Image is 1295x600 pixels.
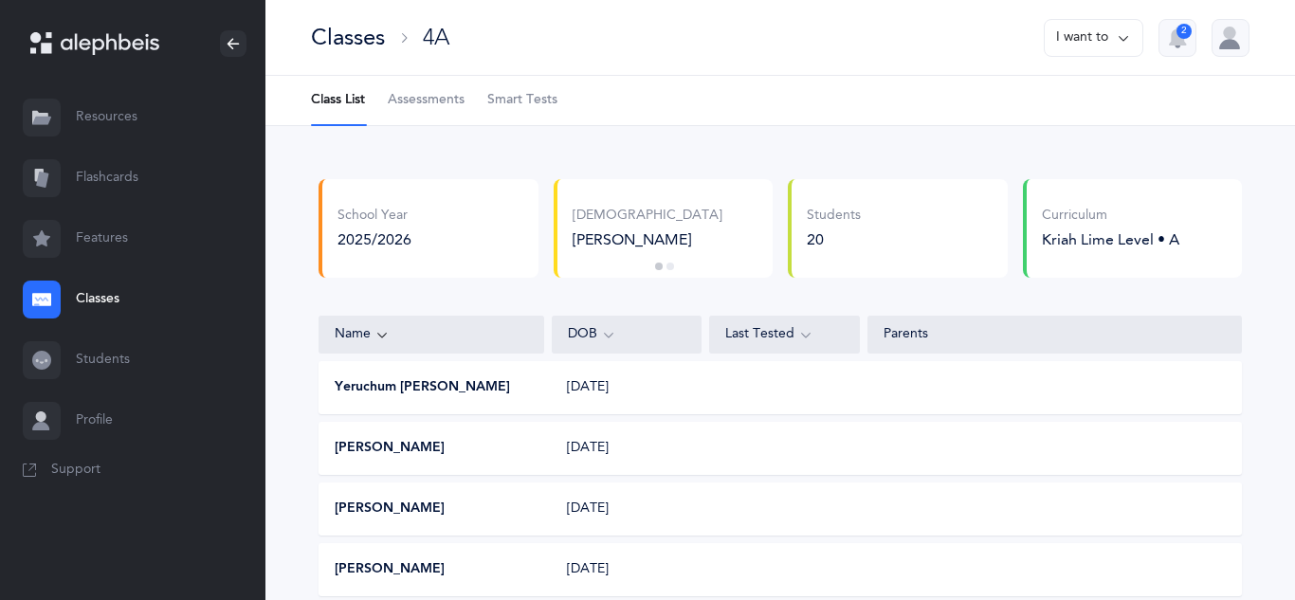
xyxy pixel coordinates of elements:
button: [PERSON_NAME] [335,439,445,458]
button: [PERSON_NAME] [335,500,445,518]
span: Assessments [388,91,465,110]
div: [DATE] [552,378,702,397]
button: 2 [1158,19,1196,57]
div: DOB [568,324,686,345]
div: [DATE] [552,500,702,518]
div: Name [335,324,528,345]
button: 2 [666,263,674,270]
div: Last Tested [725,324,844,345]
div: [DEMOGRAPHIC_DATA] [573,207,758,226]
div: Students [807,207,861,226]
div: Classes [311,22,385,53]
button: 1 [655,263,663,270]
div: [DATE] [552,560,702,579]
span: Smart Tests [487,91,557,110]
div: Curriculum [1042,207,1179,226]
button: Yeruchum [PERSON_NAME] [335,378,510,397]
div: [PERSON_NAME] [573,229,758,250]
button: I want to [1044,19,1143,57]
button: [PERSON_NAME] [335,560,445,579]
div: [DATE] [552,439,702,458]
div: 2025/2026 [337,229,411,250]
span: Support [51,461,100,480]
div: 20 [807,229,861,250]
div: 4A [423,22,449,53]
div: Parents [884,325,1226,344]
div: 2 [1176,24,1192,39]
div: School Year [337,207,411,226]
div: Kriah Lime Level • A [1042,229,1179,250]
